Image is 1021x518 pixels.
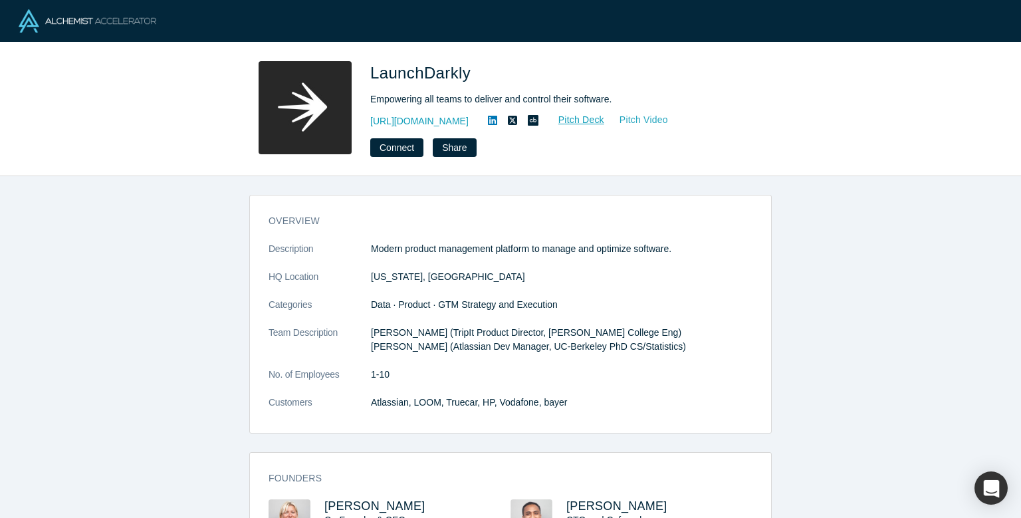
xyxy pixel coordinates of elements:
a: Pitch Video [605,112,669,128]
a: Pitch Deck [544,112,605,128]
dt: Team Description [269,326,371,368]
img: Alchemist Logo [19,9,156,33]
h3: Founders [269,471,734,485]
dt: No. of Employees [269,368,371,396]
dd: [US_STATE], [GEOGRAPHIC_DATA] [371,270,752,284]
span: Data · Product · GTM Strategy and Execution [371,299,558,310]
a: [URL][DOMAIN_NAME] [370,114,469,128]
button: Share [433,138,476,157]
dt: Customers [269,396,371,424]
dd: 1-10 [371,368,752,382]
p: Modern product management platform to manage and optimize software. [371,242,752,256]
div: Empowering all teams to deliver and control their software. [370,92,742,106]
a: [PERSON_NAME] [324,499,425,513]
button: Connect [370,138,423,157]
span: LaunchDarkly [370,64,475,82]
dt: Categories [269,298,371,326]
dt: Description [269,242,371,270]
a: [PERSON_NAME] [566,499,667,513]
p: [PERSON_NAME] (TripIt Product Director, [PERSON_NAME] College Eng) [PERSON_NAME] (Atlassian Dev M... [371,326,752,354]
dd: Atlassian, LOOM, Truecar, HP, Vodafone, bayer [371,396,752,410]
img: LaunchDarkly's Logo [259,61,352,154]
dt: HQ Location [269,270,371,298]
h3: overview [269,214,734,228]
